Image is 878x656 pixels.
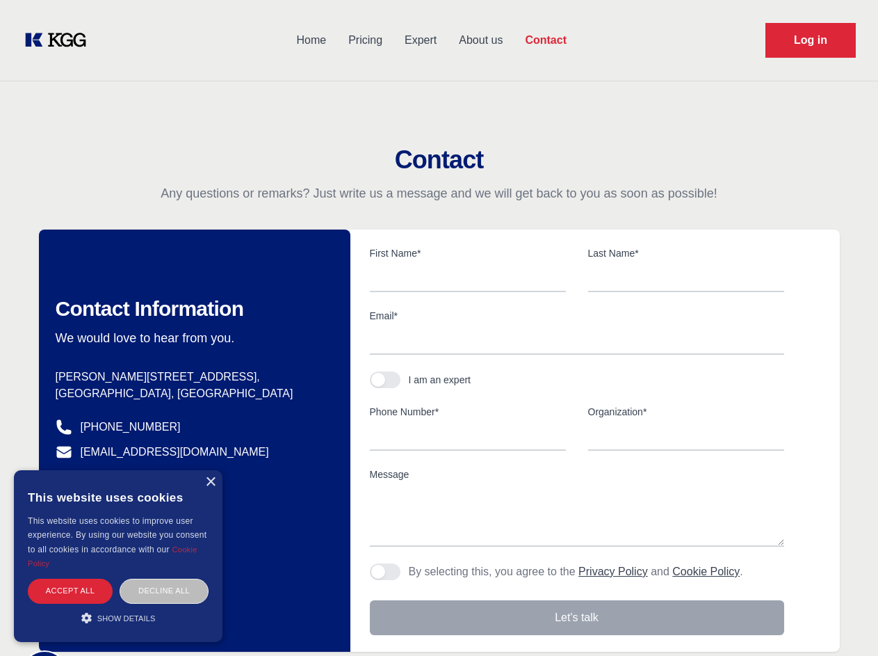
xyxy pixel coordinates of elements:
a: [EMAIL_ADDRESS][DOMAIN_NAME] [81,444,269,461]
button: Let's talk [370,600,784,635]
a: Cookie Policy [28,545,197,568]
div: I am an expert [409,373,471,387]
a: Privacy Policy [578,566,648,577]
a: Request Demo [765,23,856,58]
label: Phone Number* [370,405,566,419]
a: Pricing [337,22,393,58]
p: We would love to hear from you. [56,330,328,346]
label: Organization* [588,405,784,419]
a: @knowledgegategroup [56,469,194,486]
div: Show details [28,611,209,625]
iframe: Chat Widget [808,589,878,656]
span: This website uses cookies to improve user experience. By using our website you consent to all coo... [28,516,206,554]
div: Decline all [120,579,209,603]
a: Expert [393,22,448,58]
div: This website uses cookies [28,481,209,514]
p: [GEOGRAPHIC_DATA], [GEOGRAPHIC_DATA] [56,385,328,402]
label: First Name* [370,246,566,260]
p: [PERSON_NAME][STREET_ADDRESS], [56,369,328,385]
span: Show details [97,614,156,623]
h2: Contact [17,146,861,174]
a: Home [285,22,337,58]
a: About us [448,22,514,58]
div: Close [205,477,216,488]
label: Message [370,467,784,481]
p: Any questions or remarks? Just write us a message and we will get back to you as soon as possible! [17,185,861,202]
label: Email* [370,309,784,323]
a: KOL Knowledge Platform: Talk to Key External Experts (KEE) [22,29,97,51]
div: Accept all [28,579,113,603]
p: By selecting this, you agree to the and . [409,563,743,580]
a: [PHONE_NUMBER] [81,419,181,435]
a: Contact [514,22,578,58]
h2: Contact Information [56,296,328,321]
label: Last Name* [588,246,784,260]
a: Cookie Policy [672,566,740,577]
